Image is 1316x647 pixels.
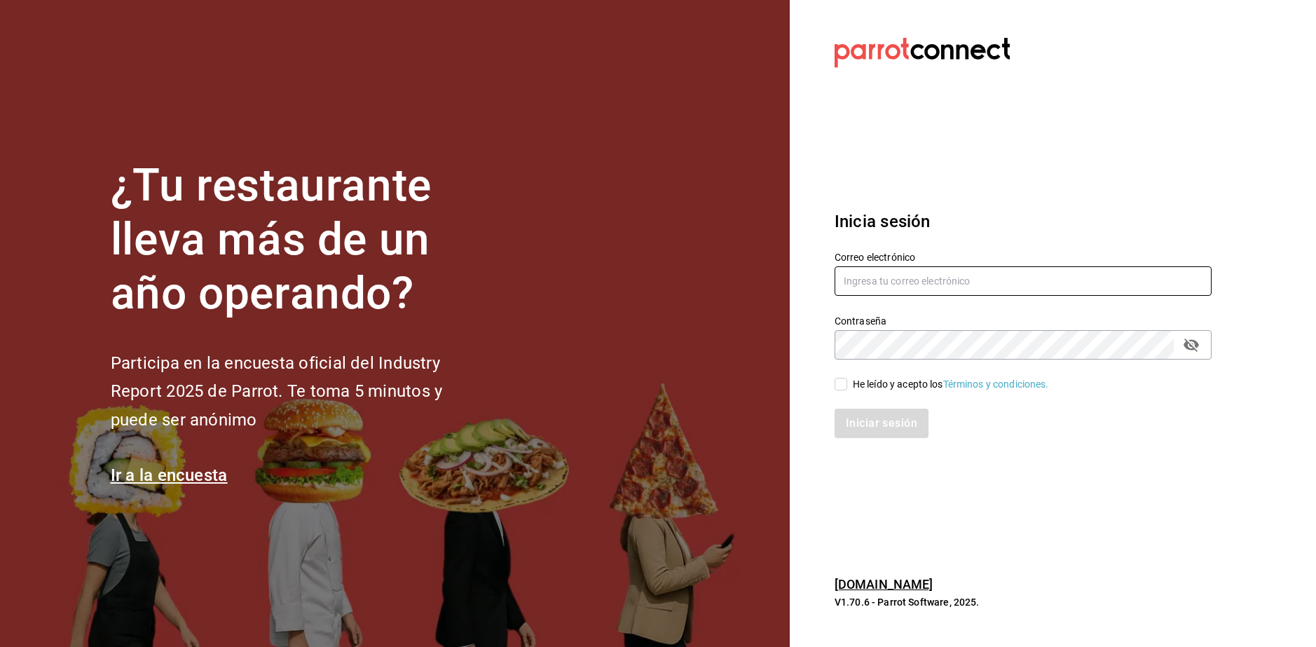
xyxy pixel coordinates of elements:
[111,349,489,435] h2: Participa en la encuesta oficial del Industry Report 2025 de Parrot. Te toma 5 minutos y puede se...
[835,252,1212,262] label: Correo electrónico
[835,209,1212,234] h3: Inicia sesión
[111,159,489,320] h1: ¿Tu restaurante lleva más de un año operando?
[943,379,1049,390] a: Términos y condiciones.
[853,377,1049,392] div: He leído y acepto los
[1179,333,1203,357] button: passwordField
[835,595,1212,609] p: V1.70.6 - Parrot Software, 2025.
[111,465,228,485] a: Ir a la encuesta
[835,577,933,592] a: [DOMAIN_NAME]
[835,316,1212,326] label: Contraseña
[835,266,1212,296] input: Ingresa tu correo electrónico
